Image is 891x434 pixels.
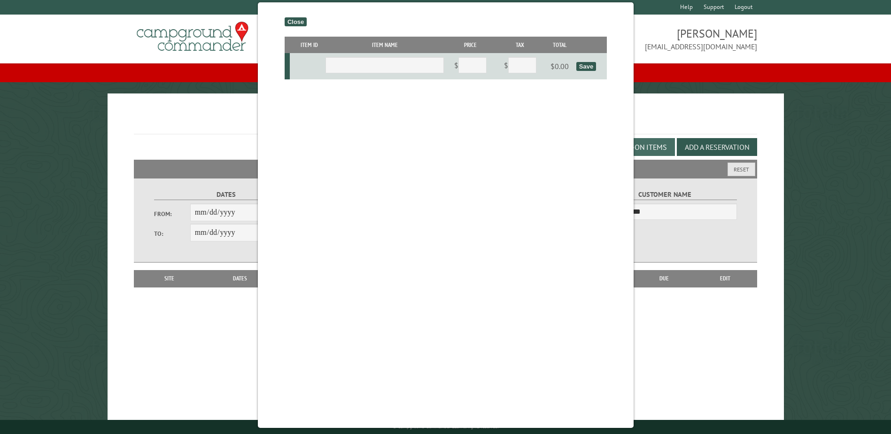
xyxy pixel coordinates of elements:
th: Edit [694,270,757,287]
h2: Filters [134,160,757,178]
label: Customer Name [593,189,736,200]
th: Site [139,270,200,287]
button: Add a Reservation [677,138,757,156]
th: Price [445,37,495,53]
label: From: [154,209,190,218]
th: Tax [495,37,545,53]
h1: Reservations [134,108,757,134]
th: Due [635,270,694,287]
label: Dates [154,189,297,200]
small: © Campground Commander LLC. All rights reserved. [393,424,499,430]
th: Dates [200,270,280,287]
img: Campground Commander [134,18,251,55]
button: Edit Add-on Items [594,138,675,156]
label: To: [154,229,190,238]
td: $0.00 [545,53,575,79]
div: Close [284,17,306,26]
div: Save [576,62,596,71]
td: $ [495,53,545,79]
th: Item ID [294,37,324,53]
th: Item Name [324,37,446,53]
td: $ [445,53,495,79]
th: Total [545,37,575,53]
button: Reset [728,163,755,176]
